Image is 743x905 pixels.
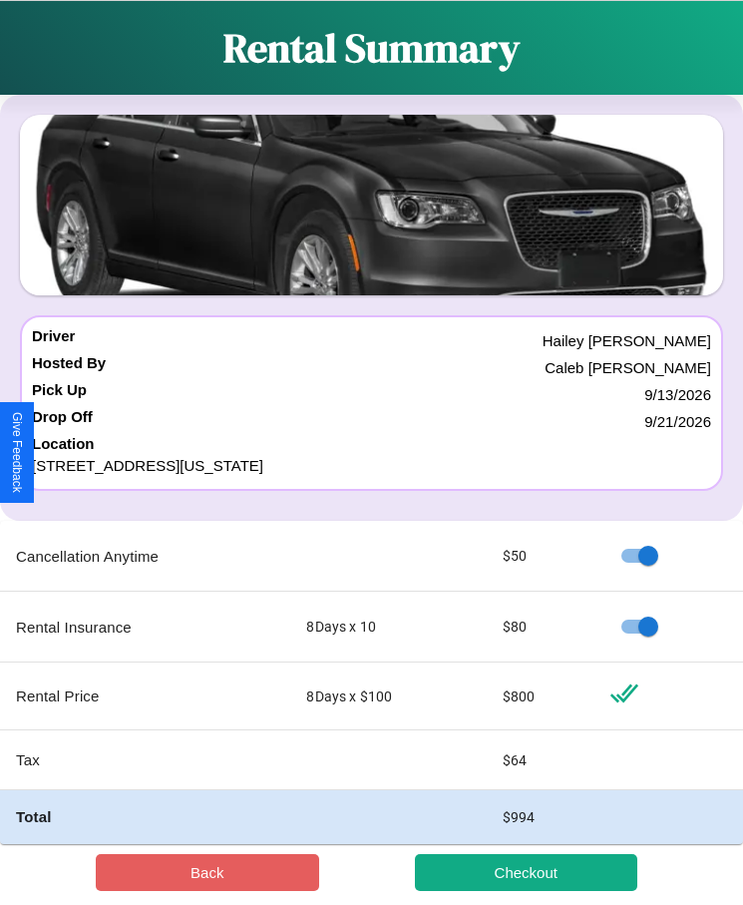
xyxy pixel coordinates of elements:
p: 9 / 21 / 2026 [644,408,711,435]
td: $ 80 [487,592,594,663]
h1: Rental Summary [223,21,520,75]
button: Checkout [415,854,638,891]
td: $ 800 [487,663,594,730]
h4: Total [16,806,274,827]
h4: Location [32,435,711,452]
p: Hailey [PERSON_NAME] [543,327,711,354]
td: $ 64 [487,730,594,790]
p: Caleb [PERSON_NAME] [545,354,711,381]
h4: Pick Up [32,381,87,408]
p: Rental Price [16,682,274,709]
button: Back [96,854,319,891]
p: [STREET_ADDRESS][US_STATE] [32,452,711,479]
h4: Driver [32,327,75,354]
p: Tax [16,746,274,773]
td: 8 Days x $ 100 [290,663,486,730]
p: 9 / 13 / 2026 [644,381,711,408]
td: $ 994 [487,790,594,844]
p: Rental Insurance [16,614,274,641]
td: 8 Days x 10 [290,592,486,663]
p: Cancellation Anytime [16,543,274,570]
td: $ 50 [487,521,594,592]
div: Give Feedback [10,412,24,493]
h4: Hosted By [32,354,106,381]
h4: Drop Off [32,408,93,435]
